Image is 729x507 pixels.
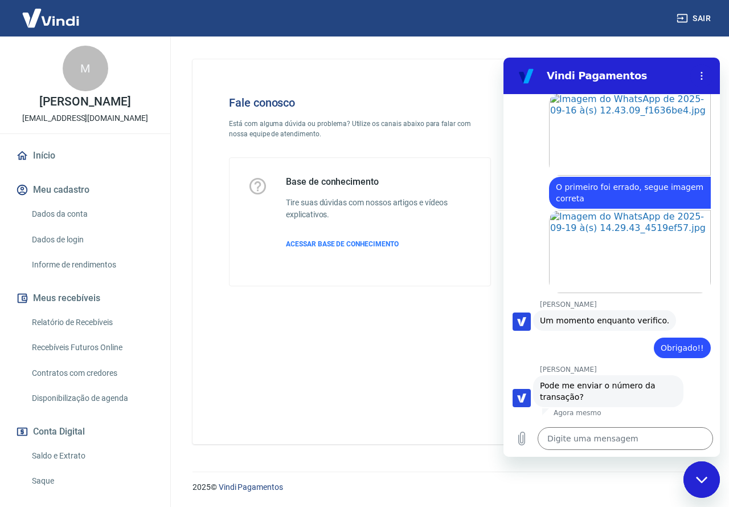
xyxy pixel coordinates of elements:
[229,119,491,139] p: Está com alguma dúvida ou problema? Utilize os canais abaixo para falar com nossa equipe de atend...
[63,46,108,91] div: M
[14,1,88,35] img: Vindi
[27,228,157,252] a: Dados de login
[27,336,157,359] a: Recebíveis Futuros Online
[27,387,157,410] a: Disponibilização de agenda
[193,481,702,493] p: 2025 ©
[219,482,283,492] a: Vindi Pagamentos
[286,240,399,248] span: ACESSAR BASE DE CONHECIMENTO
[674,8,715,29] button: Sair
[22,112,148,124] p: [EMAIL_ADDRESS][DOMAIN_NAME]
[503,58,720,457] iframe: Janela de mensagens
[27,253,157,277] a: Informe de rendimentos
[27,469,157,493] a: Saque
[229,96,491,109] h4: Fale conosco
[683,461,720,498] iframe: Botão para abrir a janela de mensagens, conversa em andamento
[14,177,157,202] button: Meu cadastro
[27,202,157,226] a: Dados da conta
[27,311,157,334] a: Relatório de Recebíveis
[14,286,157,311] button: Meus recebíveis
[14,143,157,168] a: Início
[27,362,157,385] a: Contratos com credores
[286,197,472,221] h6: Tire suas dúvidas com nossos artigos e vídeos explicativos.
[286,239,472,249] a: ACESSAR BASE DE CONHECIMENTO
[39,96,130,108] p: [PERSON_NAME]
[27,444,157,468] a: Saldo e Extrato
[14,419,157,444] button: Conta Digital
[286,176,472,188] h5: Base de conhecimento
